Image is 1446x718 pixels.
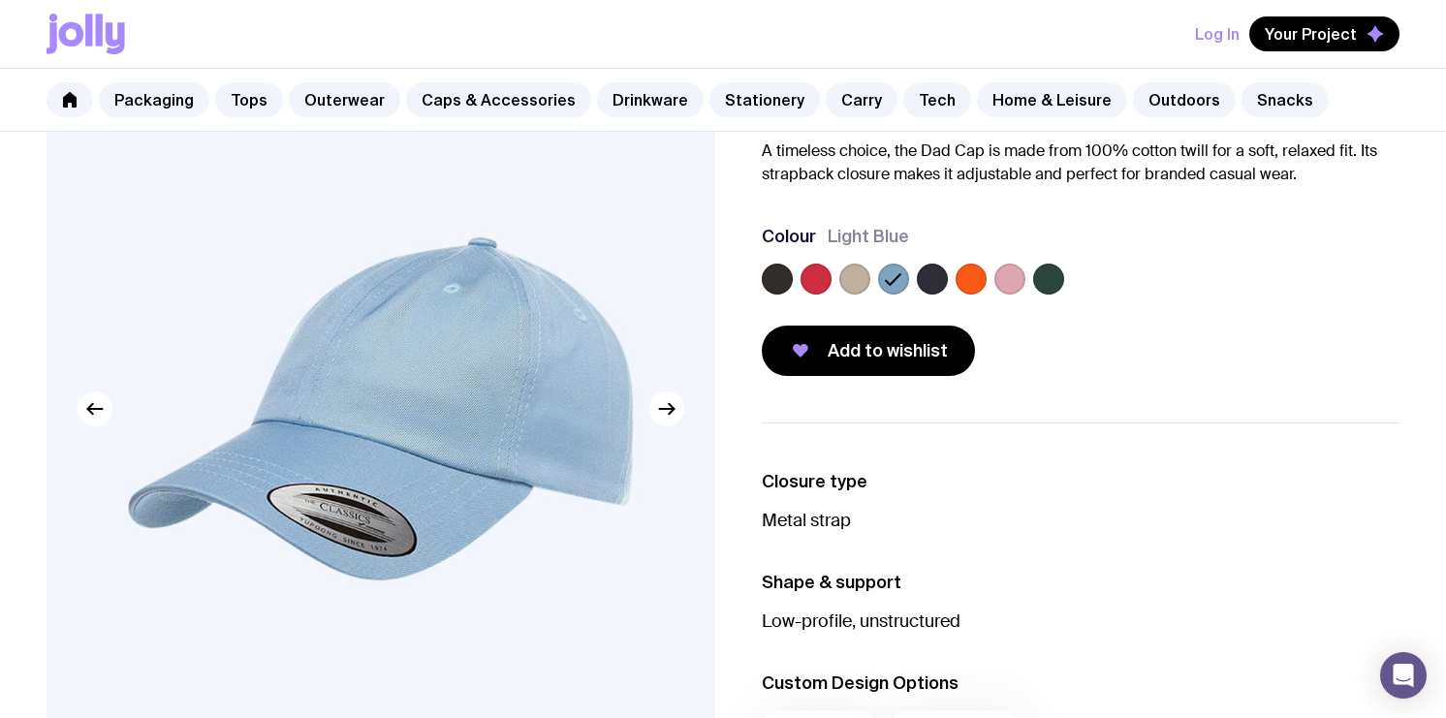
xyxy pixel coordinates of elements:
a: Caps & Accessories [406,82,591,117]
button: Your Project [1249,16,1399,51]
p: Low-profile, unstructured [762,609,1399,633]
span: Light Blue [828,225,909,248]
h3: Custom Design Options [762,671,1399,695]
p: Metal strap [762,509,1399,532]
button: Add to wishlist [762,326,975,376]
a: Outdoors [1133,82,1236,117]
p: A timeless choice, the Dad Cap is made from 100% cotton twill for a soft, relaxed fit. Its strapb... [762,140,1399,186]
button: Log In [1195,16,1240,51]
span: Your Project [1265,24,1357,44]
a: Outerwear [289,82,400,117]
a: Carry [826,82,897,117]
h3: Closure type [762,470,1399,493]
span: Add to wishlist [828,339,948,362]
h3: Shape & support [762,571,1399,594]
a: Tech [903,82,971,117]
a: Tops [215,82,283,117]
a: Drinkware [597,82,704,117]
a: Home & Leisure [977,82,1127,117]
div: Open Intercom Messenger [1380,652,1427,699]
a: Packaging [99,82,209,117]
h3: Colour [762,225,816,248]
a: Stationery [709,82,820,117]
a: Snacks [1242,82,1329,117]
